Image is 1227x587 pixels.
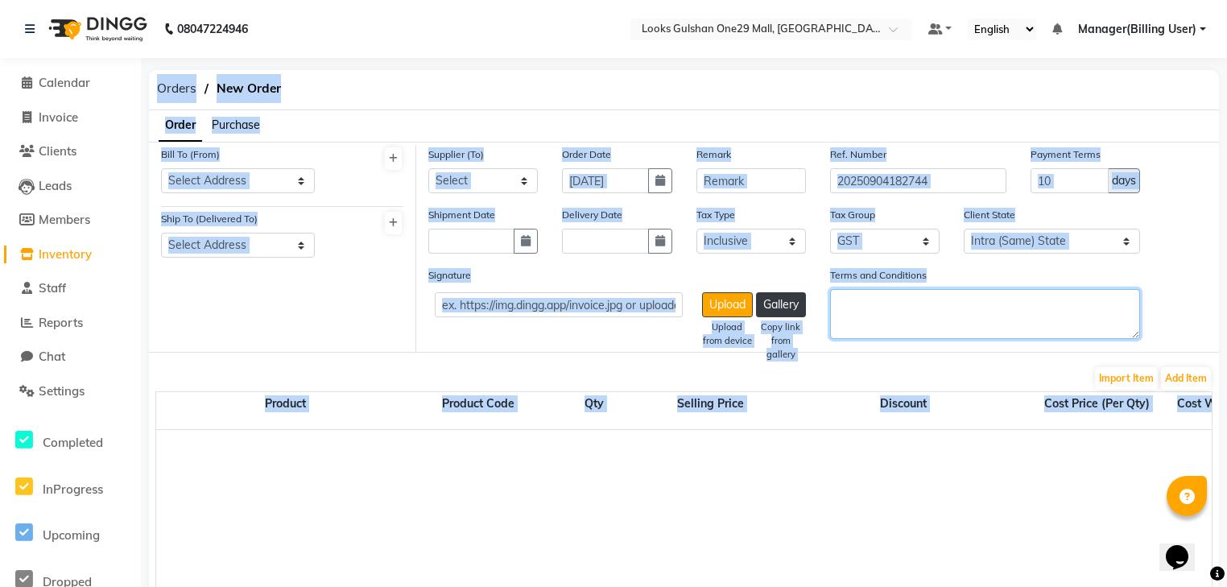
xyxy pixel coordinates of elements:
[562,147,611,162] label: Order Date
[562,208,622,222] label: Delivery Date
[428,268,471,283] label: Signature
[43,435,103,450] span: Completed
[1161,367,1211,390] button: Add Item
[674,393,747,414] span: Selling Price
[4,348,137,366] a: Chat
[4,143,137,161] a: Clients
[4,74,137,93] a: Calendar
[165,118,196,132] span: Order
[4,211,137,229] a: Members
[696,168,806,193] input: Remark
[156,395,414,429] div: Product
[39,178,72,193] span: Leads
[39,383,85,399] span: Settings
[41,6,151,52] img: logo
[1112,172,1136,189] span: days
[4,177,137,196] a: Leads
[702,292,753,317] button: Upload
[1159,523,1211,571] iframe: chat widget
[756,292,806,317] button: Gallery
[428,208,495,222] label: Shipment Date
[209,74,289,103] span: New Order
[830,168,1006,193] input: Reference Number
[1031,147,1101,162] label: Payment Terms
[149,74,204,103] span: Orders
[696,208,735,222] label: Tax Type
[830,268,927,283] label: Terms and Conditions
[39,246,92,262] span: Inventory
[161,212,258,226] label: Ship To (Delivered To)
[428,147,484,162] label: Supplier (To)
[964,208,1015,222] label: Client State
[39,75,90,90] span: Calendar
[212,118,260,132] span: Purchase
[39,143,76,159] span: Clients
[543,395,646,429] div: Qty
[1041,393,1153,414] span: Cost Price (Per Qty)
[435,292,682,317] input: ex. https://img.dingg.app/invoice.jpg or uploaded image name
[4,382,137,401] a: Settings
[414,395,543,429] div: Product Code
[39,280,66,296] span: Staff
[756,320,806,361] div: Copy link from gallery
[775,395,1032,429] div: Discount
[39,315,83,330] span: Reports
[177,6,248,52] b: 08047224946
[4,314,137,333] a: Reports
[161,147,220,162] label: Bill To (From)
[696,147,731,162] label: Remark
[1078,21,1196,38] span: Manager(Billing User)
[39,349,65,364] span: Chat
[39,110,78,125] span: Invoice
[4,109,137,127] a: Invoice
[43,482,103,497] span: InProgress
[4,279,137,298] a: Staff
[830,147,886,162] label: Ref. Number
[39,212,90,227] span: Members
[1095,367,1158,390] button: Import Item
[4,246,137,264] a: Inventory
[830,208,875,222] label: Tax Group
[702,320,753,348] div: Upload from device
